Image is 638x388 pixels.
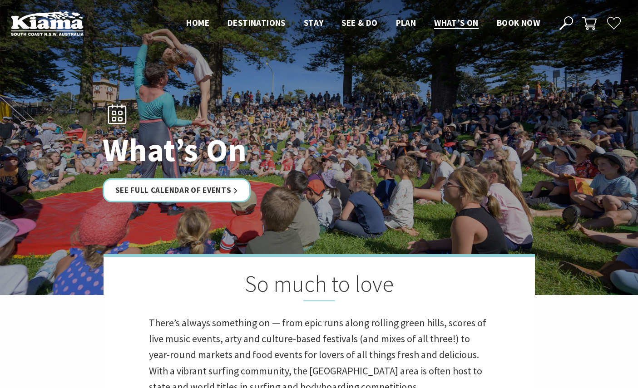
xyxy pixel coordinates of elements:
[497,17,540,28] span: Book now
[434,17,479,28] span: What’s On
[149,270,490,301] h2: So much to love
[11,11,84,36] img: Kiama Logo
[103,133,359,167] h1: What’s On
[341,17,377,28] span: See & Do
[103,178,251,202] a: See Full Calendar of Events
[228,17,286,28] span: Destinations
[304,17,324,28] span: Stay
[177,16,549,31] nav: Main Menu
[396,17,416,28] span: Plan
[186,17,209,28] span: Home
